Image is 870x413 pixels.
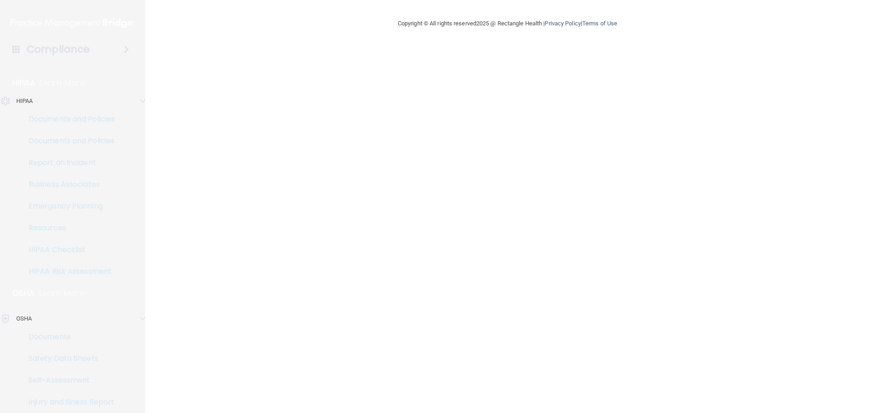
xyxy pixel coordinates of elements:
p: Documents and Policies [6,136,130,146]
a: Privacy Policy [545,20,580,27]
h4: Compliance [27,43,90,56]
img: PMB logo [11,14,134,32]
p: HIPAA Risk Assessment [6,267,130,276]
div: Copyright © All rights reserved 2025 @ Rectangle Health | | [342,9,673,38]
p: OSHA [16,313,32,324]
p: Injury and Illness Report [6,398,130,407]
p: Documents and Policies [6,115,130,124]
a: Terms of Use [582,20,617,27]
p: OSHA [12,288,35,299]
p: HIPAA [16,96,33,107]
p: Resources [6,224,130,233]
p: Emergency Planning [6,202,130,211]
p: Learn More! [40,78,88,88]
p: Report an Incident [6,158,130,167]
p: HIPAA Checklist [6,245,130,254]
p: HIPAA [12,78,35,88]
p: Self-Assessment [6,376,130,385]
p: Documents [6,332,130,341]
p: Business Associates [6,180,130,189]
p: Learn More! [39,288,87,299]
p: Safety Data Sheets [6,354,130,363]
